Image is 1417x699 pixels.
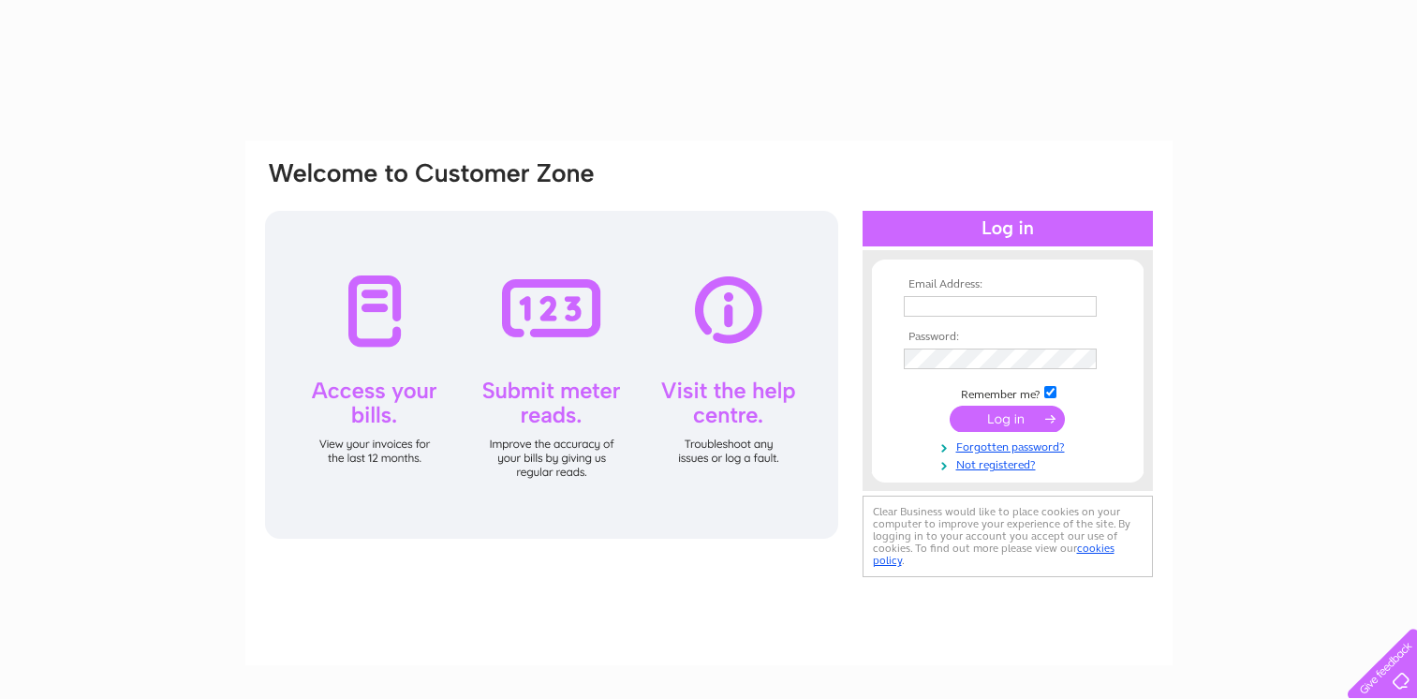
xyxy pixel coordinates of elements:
[899,278,1116,291] th: Email Address:
[863,496,1153,577] div: Clear Business would like to place cookies on your computer to improve your experience of the sit...
[899,383,1116,402] td: Remember me?
[873,542,1114,567] a: cookies policy
[904,454,1116,472] a: Not registered?
[950,406,1065,432] input: Submit
[904,437,1116,454] a: Forgotten password?
[899,331,1116,344] th: Password:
